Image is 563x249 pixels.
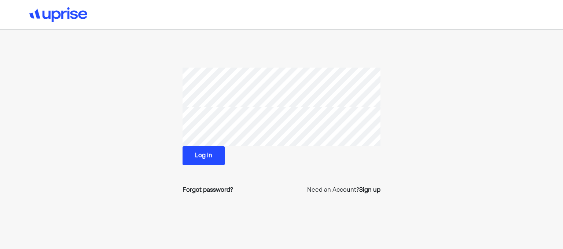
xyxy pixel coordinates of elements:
[183,146,225,165] button: Log in
[183,186,233,195] a: Forgot password?
[359,186,380,195] a: Sign up
[307,186,380,195] p: Need an Account?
